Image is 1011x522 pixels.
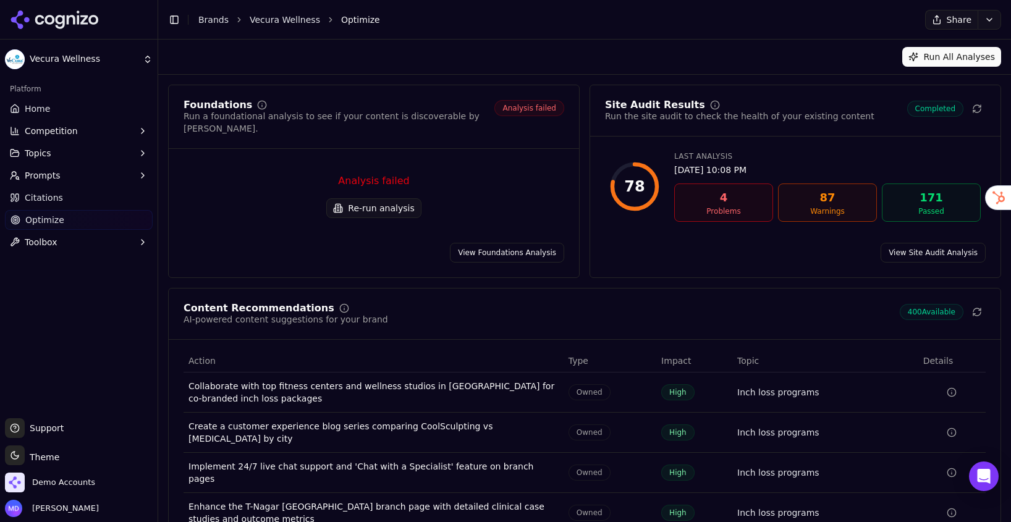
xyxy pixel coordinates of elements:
span: [PERSON_NAME] [27,503,99,514]
span: Demo Accounts [32,477,95,488]
div: 171 [887,189,975,206]
div: Problems [680,206,768,216]
span: Owned [569,424,611,440]
span: High [661,424,695,440]
div: 4 [680,189,768,206]
button: Toolbox [5,232,153,252]
span: Citations [25,192,63,204]
div: Last Analysis [674,151,981,161]
a: Inch loss programs [737,386,819,398]
button: Competition [5,121,153,141]
div: Foundations [184,100,252,110]
div: Passed [887,206,975,216]
a: Inch loss programs [737,507,819,519]
a: Citations [5,188,153,208]
div: AI-powered content suggestions for your brand [184,313,388,326]
div: Analysis failed [184,174,564,188]
span: Owned [569,465,611,481]
div: Site Audit Results [605,100,705,110]
div: Create a customer experience blog series comparing CoolSculpting vs [MEDICAL_DATA] by city [188,420,559,445]
div: [DATE] 10:08 PM [674,164,981,176]
span: Topics [25,147,51,159]
span: Support [25,422,64,434]
div: Warnings [784,206,871,216]
div: Impact [661,355,727,367]
nav: breadcrumb [198,14,900,26]
div: Details [923,355,981,367]
div: Content Recommendations [184,303,334,313]
a: Inch loss programs [737,426,819,439]
img: Demo Accounts [5,473,25,492]
a: Home [5,99,153,119]
div: Action [188,355,559,367]
a: Brands [198,15,229,25]
a: View Foundations Analysis [450,243,564,263]
img: Vecura Wellness [5,49,25,69]
span: Theme [25,452,59,462]
div: 87 [784,189,871,206]
button: Topics [5,143,153,163]
span: Home [25,103,50,115]
button: Share [925,10,978,30]
span: Competition [25,125,78,137]
div: Run the site audit to check the health of your existing content [605,110,874,122]
a: View Site Audit Analysis [881,243,986,263]
a: Inch loss programs [737,466,819,479]
button: Re-run analysis [326,198,421,218]
span: Optimize [25,214,64,226]
a: Vecura Wellness [250,14,320,26]
div: Run a foundational analysis to see if your content is discoverable by [PERSON_NAME]. [184,110,494,135]
span: Owned [569,505,611,521]
div: Topic [737,355,913,367]
span: High [661,505,695,521]
button: Open organization switcher [5,473,95,492]
img: Melissa Dowd [5,500,22,517]
span: Completed [907,101,963,117]
span: High [661,384,695,400]
button: Open user button [5,500,99,517]
div: Collaborate with top fitness centers and wellness studios in [GEOGRAPHIC_DATA] for co-branded inc... [188,380,559,405]
span: Vecura Wellness [30,54,138,65]
button: Run All Analyses [902,47,1001,67]
span: Analysis failed [494,100,564,116]
div: Platform [5,79,153,99]
span: Owned [569,384,611,400]
span: Toolbox [25,236,57,248]
span: 400 Available [900,304,963,320]
span: High [661,465,695,481]
div: Type [569,355,651,367]
div: 78 [624,177,645,196]
div: Open Intercom Messenger [969,461,999,491]
span: Prompts [25,169,61,182]
span: Optimize [341,14,380,26]
a: Optimize [5,210,153,230]
button: Prompts [5,166,153,185]
div: Implement 24/7 live chat support and 'Chat with a Specialist' feature on branch pages [188,460,559,485]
